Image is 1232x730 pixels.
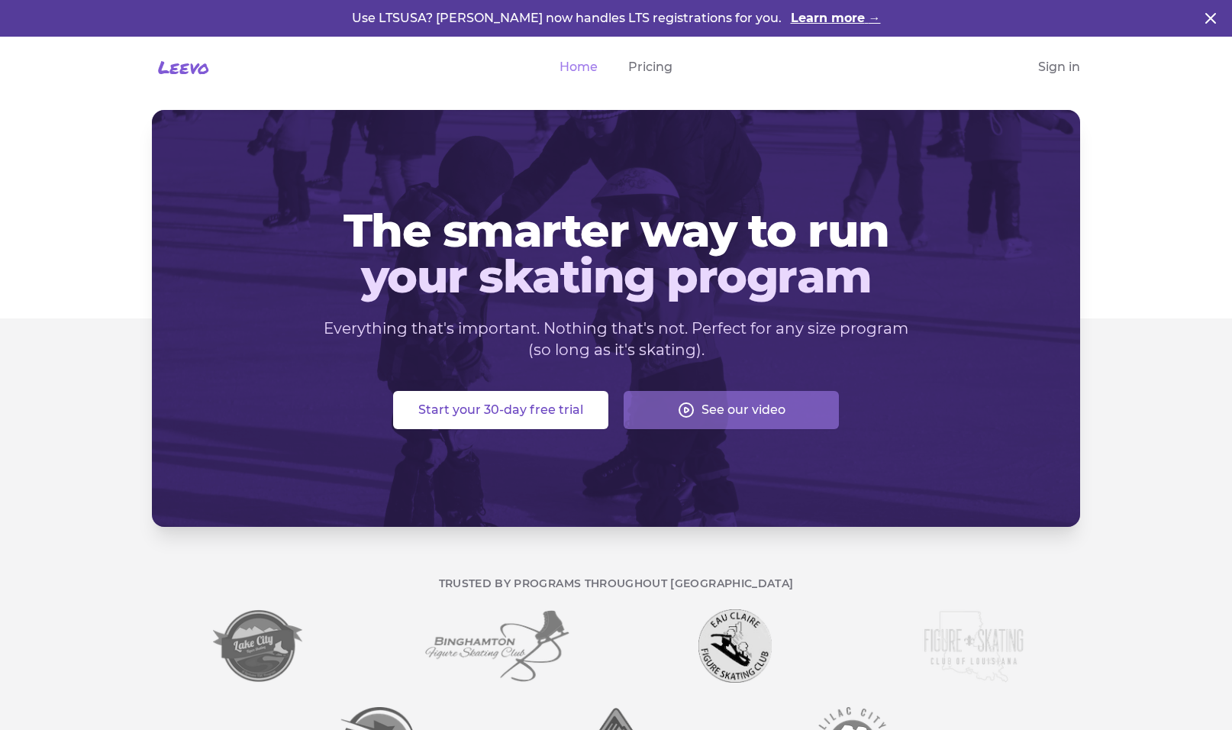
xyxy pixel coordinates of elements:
span: The smarter way to run [176,208,1056,254]
a: Leevo [152,55,209,79]
span: → [869,11,881,25]
span: your skating program [176,254,1056,299]
img: FSC of LA [922,609,1024,683]
img: Eau Claire FSC [698,609,771,683]
a: Home [560,58,598,76]
img: Lake City [213,609,304,683]
a: Pricing [628,58,672,76]
button: Start your 30-day free trial [393,391,608,429]
span: See our video [701,401,785,419]
p: Trusted by programs throughout [GEOGRAPHIC_DATA] [152,576,1080,591]
img: Binghamton FSC [424,609,569,683]
span: Use LTSUSA? [PERSON_NAME] now handles LTS registrations for you. [352,11,785,25]
button: See our video [624,391,839,429]
a: Sign in [1038,58,1080,76]
a: Learn more [791,9,881,27]
p: Everything that's important. Nothing that's not. Perfect for any size program (so long as it's sk... [323,318,909,360]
